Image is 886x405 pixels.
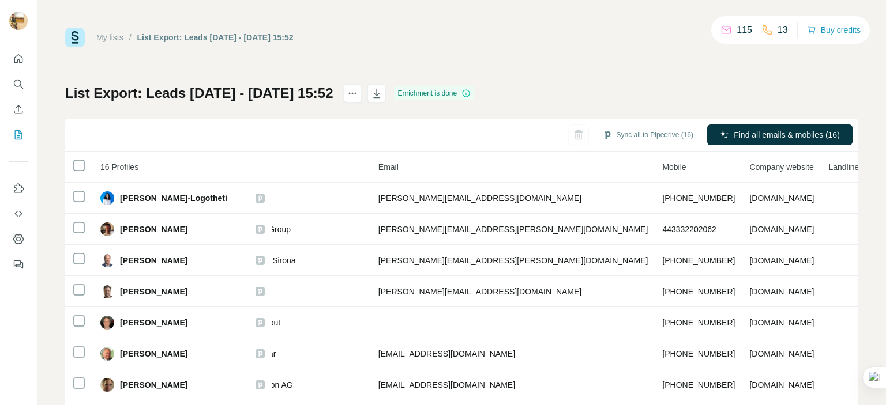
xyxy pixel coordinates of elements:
span: [DOMAIN_NAME] [749,194,814,203]
img: Avatar [100,191,114,205]
div: Enrichment is done [394,86,474,100]
p: 13 [778,23,788,37]
button: Buy credits [807,22,861,38]
span: [PHONE_NUMBER] [662,318,735,327]
button: Search [9,74,28,94]
span: [PHONE_NUMBER] [662,256,735,265]
img: Avatar [100,253,114,267]
span: Company website [749,162,813,172]
span: [PERSON_NAME] [120,286,187,297]
span: [PERSON_NAME][EMAIL_ADDRESS][DOMAIN_NAME] [378,287,581,296]
span: [PERSON_NAME][EMAIL_ADDRESS][PERSON_NAME][DOMAIN_NAME] [378,225,648,234]
span: 16 Profiles [100,162,138,172]
img: Avatar [9,12,28,30]
img: Avatar [100,378,114,392]
button: Sync all to Pipedrive (16) [595,126,701,143]
span: [PHONE_NUMBER] [662,287,735,296]
img: Avatar [100,285,114,298]
button: Use Surfe API [9,203,28,224]
img: Surfe Logo [65,28,85,47]
button: Dashboard [9,229,28,249]
span: [DOMAIN_NAME] [749,225,814,234]
span: [PERSON_NAME][EMAIL_ADDRESS][PERSON_NAME][DOMAIN_NAME] [378,256,648,265]
span: [PHONE_NUMBER] [662,194,735,203]
p: 115 [737,23,752,37]
span: [PHONE_NUMBER] [662,380,735,389]
span: [DOMAIN_NAME] [749,349,814,358]
li: / [129,32,132,43]
span: [EMAIL_ADDRESS][DOMAIN_NAME] [378,380,515,389]
button: My lists [9,124,28,145]
span: [PERSON_NAME] [120,379,187,391]
button: Find all emails & mobiles (16) [707,124,853,145]
span: [PERSON_NAME]-Logotheti [120,192,227,204]
img: Avatar [100,222,114,236]
span: [DOMAIN_NAME] [749,287,814,296]
button: Enrich CSV [9,99,28,120]
img: Avatar [100,316,114,330]
img: Avatar [100,347,114,361]
span: 443332202062 [662,225,716,234]
button: Feedback [9,254,28,275]
button: actions [343,84,362,103]
span: Email [378,162,399,172]
span: Find all emails & mobiles (16) [734,129,840,141]
span: [DOMAIN_NAME] [749,256,814,265]
span: [PERSON_NAME] [120,255,187,266]
button: Use Surfe on LinkedIn [9,178,28,199]
span: Mobile [662,162,686,172]
div: List Export: Leads [DATE] - [DATE] 15:52 [137,32,294,43]
span: Landline [828,162,859,172]
button: Quick start [9,48,28,69]
span: [PERSON_NAME] [120,348,187,359]
span: [PERSON_NAME] [120,317,187,328]
span: [DOMAIN_NAME] [749,380,814,389]
span: [EMAIL_ADDRESS][DOMAIN_NAME] [378,349,515,358]
span: [PERSON_NAME] [120,224,187,235]
span: [DOMAIN_NAME] [749,318,814,327]
a: My lists [96,33,123,42]
h1: List Export: Leads [DATE] - [DATE] 15:52 [65,84,333,103]
span: [PERSON_NAME][EMAIL_ADDRESS][DOMAIN_NAME] [378,194,581,203]
span: [PHONE_NUMBER] [662,349,735,358]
